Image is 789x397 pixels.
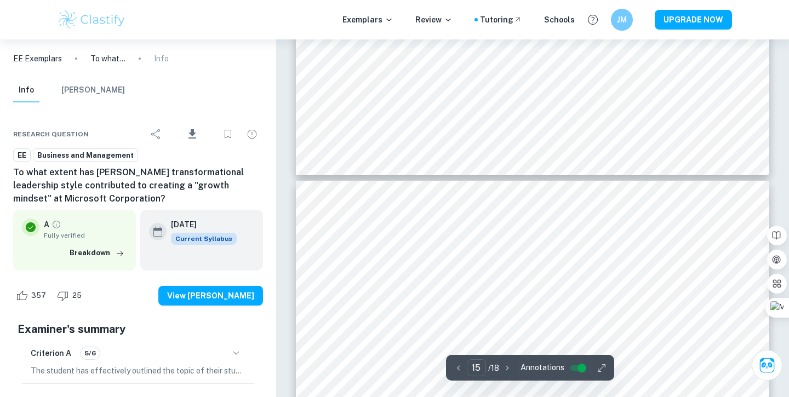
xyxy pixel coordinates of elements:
[752,350,782,381] button: Ask Clai
[415,14,453,26] p: Review
[52,220,61,229] a: Grade fully verified
[13,166,263,205] h6: To what extent has [PERSON_NAME] transformational leadership style contributed to creating a "gro...
[584,10,602,29] button: Help and Feedback
[154,53,169,65] p: Info
[54,287,88,304] div: Dislike
[18,321,259,337] h5: Examiner's summary
[13,148,31,162] a: EE
[488,362,499,374] p: / 18
[171,233,237,245] span: Current Syllabus
[145,123,167,145] div: Share
[217,123,239,145] div: Bookmark
[13,53,62,65] a: EE Exemplars
[13,287,52,304] div: Like
[655,10,732,30] button: UPGRADE NOW
[342,14,393,26] p: Exemplars
[81,348,100,358] span: 5/6
[61,78,125,102] button: [PERSON_NAME]
[57,9,127,31] img: Clastify logo
[66,290,88,301] span: 25
[611,9,633,31] button: JM
[44,218,49,231] p: A
[171,233,237,245] div: This exemplar is based on the current syllabus. Feel free to refer to it for inspiration/ideas wh...
[44,231,127,240] span: Fully verified
[25,290,52,301] span: 357
[31,365,245,377] p: The student has effectively outlined the topic of their study at the beginning of the essay, maki...
[241,123,263,145] div: Report issue
[33,150,138,161] span: Business and Management
[171,218,228,231] h6: [DATE]
[90,53,125,65] p: To what extent has [PERSON_NAME] transformational leadership style contributed to creating a "gro...
[33,148,138,162] a: Business and Management
[544,14,575,26] a: Schools
[616,14,628,26] h6: JM
[13,78,39,102] button: Info
[31,347,71,359] h6: Criterion A
[67,245,127,261] button: Breakdown
[13,129,89,139] span: Research question
[480,14,522,26] a: Tutoring
[521,362,564,373] span: Annotations
[14,150,30,161] span: EE
[169,120,215,148] div: Download
[158,286,263,306] button: View [PERSON_NAME]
